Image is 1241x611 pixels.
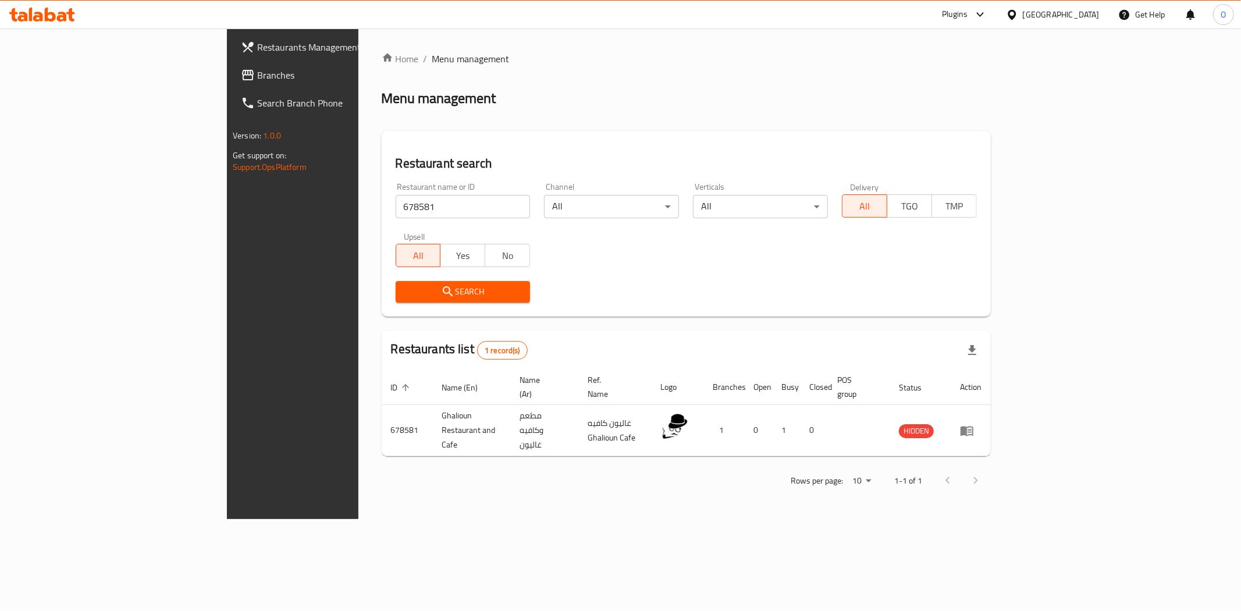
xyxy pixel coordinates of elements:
[232,89,434,117] a: Search Branch Phone
[233,128,261,143] span: Version:
[257,40,425,54] span: Restaurants Management
[937,198,972,215] span: TMP
[958,336,986,364] div: Export file
[511,405,578,456] td: مطعم وكافيه غاليون
[744,370,772,405] th: Open
[382,52,991,66] nav: breadcrumb
[433,405,511,456] td: Ghalioun Restaurant and Cafe
[432,52,510,66] span: Menu management
[382,89,496,108] h2: Menu management
[445,247,481,264] span: Yes
[703,405,744,456] td: 1
[588,373,637,401] span: Ref. Name
[233,148,286,163] span: Get support on:
[544,195,679,218] div: All
[401,247,436,264] span: All
[744,405,772,456] td: 0
[660,414,689,443] img: Ghalioun Restaurant and Cafe
[396,155,977,172] h2: Restaurant search
[520,373,564,401] span: Name (Ar)
[791,474,843,488] p: Rows per page:
[847,198,883,215] span: All
[837,373,876,401] span: POS group
[396,281,531,303] button: Search
[233,159,307,175] a: Support.OpsPlatform
[396,195,531,218] input: Search for restaurant name or ID..
[800,370,828,405] th: Closed
[894,474,922,488] p: 1-1 of 1
[931,194,977,218] button: TMP
[842,194,887,218] button: All
[942,8,968,22] div: Plugins
[485,244,530,267] button: No
[899,381,937,395] span: Status
[382,370,991,456] table: enhanced table
[772,370,800,405] th: Busy
[442,381,493,395] span: Name (En)
[1023,8,1100,21] div: [GEOGRAPHIC_DATA]
[892,198,927,215] span: TGO
[703,370,744,405] th: Branches
[850,183,879,191] label: Delivery
[391,340,528,360] h2: Restaurants list
[490,247,525,264] span: No
[887,194,932,218] button: TGO
[232,61,434,89] a: Branches
[1221,8,1226,21] span: O
[800,405,828,456] td: 0
[257,68,425,82] span: Branches
[404,232,425,240] label: Upsell
[693,195,828,218] div: All
[405,285,521,299] span: Search
[951,370,991,405] th: Action
[396,244,441,267] button: All
[651,370,703,405] th: Logo
[263,128,281,143] span: 1.0.0
[578,405,651,456] td: غاليون كافيه Ghalioun Cafe
[440,244,485,267] button: Yes
[232,33,434,61] a: Restaurants Management
[391,381,413,395] span: ID
[257,96,425,110] span: Search Branch Phone
[478,345,527,356] span: 1 record(s)
[772,405,800,456] td: 1
[960,424,982,438] div: Menu
[899,424,934,438] span: HIDDEN
[848,473,876,490] div: Rows per page:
